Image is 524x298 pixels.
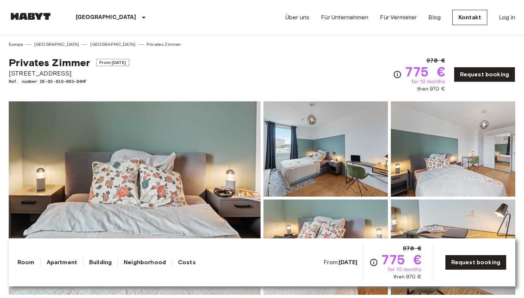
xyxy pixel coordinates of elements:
[339,259,357,266] b: [DATE]
[34,41,79,48] a: [GEOGRAPHIC_DATA]
[9,13,52,20] img: Habyt
[147,41,181,48] a: Privates Zimmer
[393,273,421,281] span: then 970 €
[124,258,166,267] a: Neighborhood
[417,85,445,93] span: then 970 €
[393,70,402,79] svg: Check cost overview for full price breakdown. Please note that discounts apply to new joiners onl...
[426,56,445,65] span: 970 €
[445,255,507,270] a: Request booking
[405,65,445,78] span: 775 €
[9,101,261,295] img: Marketing picture of unit DE-02-019-003-04HF
[391,101,515,197] img: Picture of unit DE-02-019-003-04HF
[388,266,421,273] span: for 10 months
[412,78,445,85] span: for 10 months
[9,56,90,69] span: Privates Zimmer
[380,13,417,22] a: Für Vermieter
[96,59,129,66] span: From [DATE]
[9,41,23,48] a: Europa
[391,200,515,295] img: Picture of unit DE-02-019-003-04HF
[76,13,136,22] p: [GEOGRAPHIC_DATA]
[47,258,77,267] a: Apartment
[178,258,196,267] a: Costs
[428,13,441,22] a: Blog
[89,258,112,267] a: Building
[9,78,129,85] span: Ref. number DE-02-019-003-04HF
[323,258,357,266] span: From:
[452,10,487,25] a: Kontakt
[285,13,309,22] a: Über uns
[369,258,378,267] svg: Check cost overview for full price breakdown. Please note that discounts apply to new joiners onl...
[499,13,515,22] a: Log in
[381,253,421,266] span: 775 €
[403,244,421,253] span: 970 €
[263,101,388,197] img: Picture of unit DE-02-019-003-04HF
[263,200,388,295] img: Picture of unit DE-02-019-003-04HF
[17,258,35,267] a: Room
[321,13,368,22] a: Für Unternehmen
[454,67,515,82] a: Request booking
[9,69,129,78] span: [STREET_ADDRESS]
[90,41,135,48] a: [GEOGRAPHIC_DATA]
